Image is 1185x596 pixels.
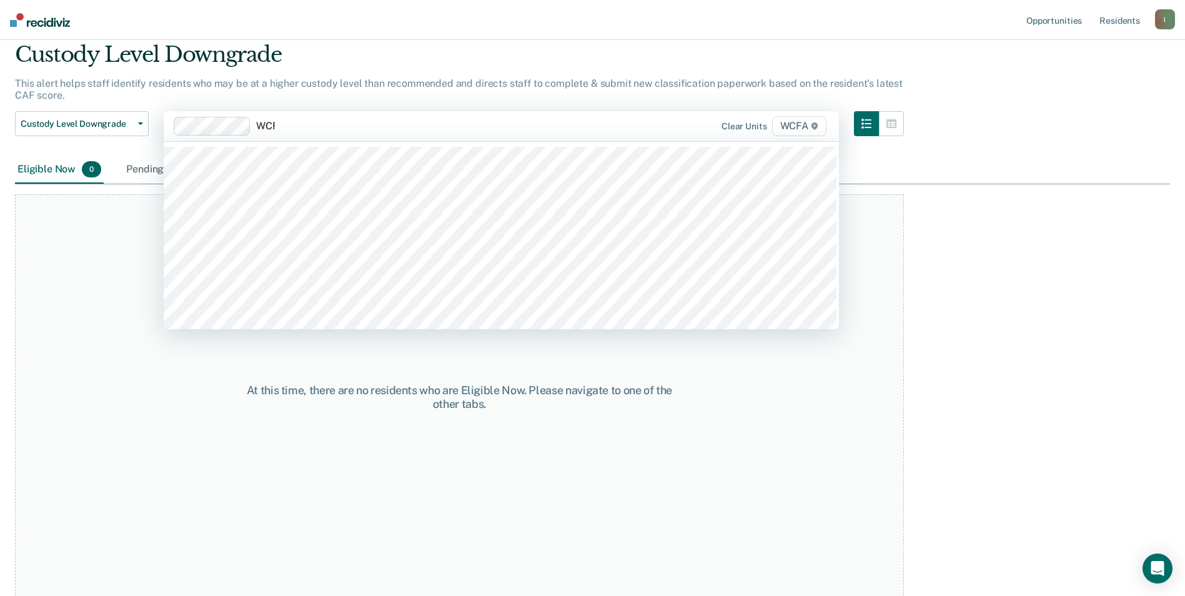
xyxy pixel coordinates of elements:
div: Custody Level Downgrade [15,42,904,77]
img: Recidiviz [10,13,70,27]
button: Custody Level Downgrade [15,111,149,136]
div: At this time, there are no residents who are Eligible Now. Please navigate to one of the other tabs. [237,384,681,410]
span: Custody Level Downgrade [21,119,133,129]
span: 0 [82,161,101,177]
div: Clear units [721,121,767,132]
span: WCFA [772,116,826,136]
div: Open Intercom Messenger [1143,554,1173,584]
button: l [1155,9,1175,29]
div: Eligible Now0 [15,156,104,184]
p: This alert helps staff identify residents who may be at a higher custody level than recommended a... [15,77,903,101]
div: Pending0 [124,156,192,184]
